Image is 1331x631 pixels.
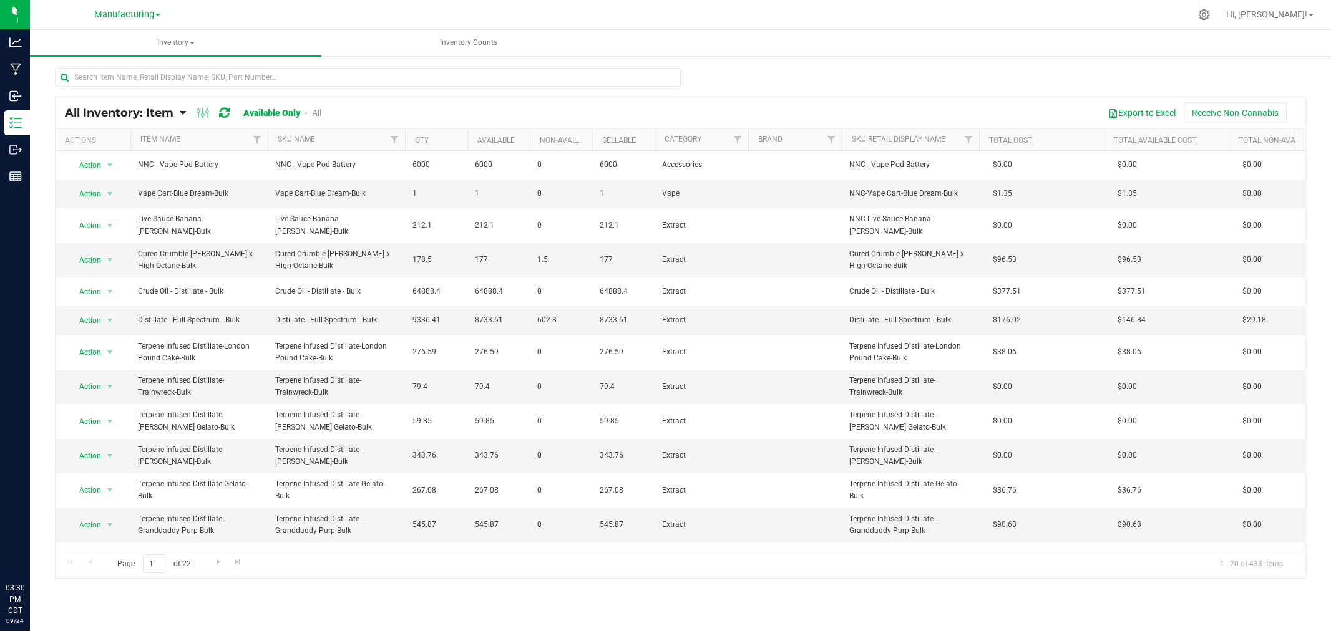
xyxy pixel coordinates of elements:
span: 0 [537,286,585,297]
span: $90.63 [987,516,1023,534]
span: $377.51 [987,282,1027,301]
span: $0.00 [1236,412,1268,430]
span: 6000 [412,159,460,171]
span: 0 [537,519,585,531]
div: Manage settings [1196,9,1212,21]
span: Distillate - Full Spectrum - Bulk [138,314,260,326]
span: Crude Oil - Distillate - Bulk [138,286,260,297]
a: Go to the last page [229,554,247,571]
span: 177 [475,254,522,266]
span: select [102,516,118,534]
span: Terpene Infused Distillate-Granddaddy Purp-Bulk [849,513,972,537]
span: 64888.4 [475,286,522,297]
a: Filter [384,129,405,150]
span: Extract [662,450,741,461]
a: SKU Retail Display Name [852,135,945,143]
span: Terpene Infused Distillate-Granddaddy Purp-Bulk [138,513,260,537]
span: Distillate - Full Spectrum - Bulk [849,314,972,326]
span: select [102,283,118,301]
a: Filter [821,129,842,150]
span: Vape Cart-Blue Dream-Bulk [275,188,397,200]
span: $0.00 [1111,378,1143,396]
span: Terpene Infused Distillate-[PERSON_NAME] Gelato-Bulk [275,409,397,433]
span: NNC - Vape Pod Battery [849,159,972,171]
span: Action [68,516,102,534]
span: Inventory Counts [423,37,514,48]
span: 0 [537,188,585,200]
span: Action [68,157,102,174]
span: $96.53 [987,251,1023,269]
span: $90.63 [1111,516,1148,534]
span: $0.00 [1236,251,1268,269]
span: 1 [475,188,522,200]
span: 212.1 [412,219,460,231]
span: $0.00 [1236,185,1268,203]
span: 276.59 [600,346,647,358]
span: select [102,447,118,465]
span: Terpene Infused Distillate-Granddaddy Purp-Bulk [275,513,397,537]
a: Filter [728,129,748,150]
a: Category [665,135,701,143]
span: 602.8 [537,314,585,326]
a: Go to the next page [209,554,227,571]
span: Terpene Infused Distillate-Trainwreck-Bulk [138,375,260,398]
span: 59.85 [600,415,647,427]
span: NNC-Vape Cart-Blue Dream-Bulk [849,188,972,200]
span: $0.00 [1236,282,1268,301]
span: 64888.4 [600,286,647,297]
p: 03:30 PM CDT [6,582,24,616]
span: 59.85 [412,415,460,427]
span: Action [68,217,102,234]
a: SKU Name [278,135,315,143]
span: $1.35 [987,185,1018,203]
span: Extract [662,314,741,326]
span: Terpene Infused Distillate-Gusher-Bulk [138,547,260,571]
span: Live Sauce-Banana [PERSON_NAME]-Bulk [275,213,397,237]
span: Terpene Infused Distillate-[PERSON_NAME]-Bulk [275,444,397,468]
span: $0.00 [1236,516,1268,534]
span: $0.00 [1111,446,1143,465]
span: 0 [537,484,585,496]
a: Sellable [602,136,636,145]
span: $146.84 [1111,311,1152,329]
span: Crude Oil - Distillate - Bulk [849,286,972,297]
span: Live Sauce-Banana [PERSON_NAME]-Bulk [138,213,260,237]
span: $0.00 [987,216,1018,234]
span: select [102,185,118,203]
span: NNC - Vape Pod Battery [138,159,260,171]
span: 212.1 [600,219,647,231]
span: 1 - 20 of 433 items [1210,554,1293,573]
span: 0 [537,346,585,358]
a: Total Available Cost [1114,136,1196,145]
span: select [102,413,118,430]
span: Extract [662,254,741,266]
span: $0.00 [987,412,1018,430]
span: 267.08 [412,484,460,496]
span: Terpene Infused Distillate-London Pound Cake-Bulk [849,340,972,364]
span: Manufacturing [94,9,154,20]
span: $0.00 [987,378,1018,396]
span: All Inventory: Item [65,106,173,120]
span: Action [68,312,102,329]
span: Terpene Infused Distillate-Trainwreck-Bulk [849,375,972,398]
span: Terpene Infused Distillate-[PERSON_NAME] Gelato-Bulk [138,409,260,433]
span: Page of 22 [107,554,201,574]
span: 79.4 [475,381,522,393]
span: $29.18 [1236,311,1272,329]
span: $38.06 [987,343,1023,361]
span: select [102,344,118,361]
span: Action [68,447,102,465]
span: 343.76 [412,450,460,461]
p: 09/24 [6,616,24,625]
span: Crude Oil - Distillate - Bulk [275,286,397,297]
a: Available Only [243,108,300,118]
span: 267.08 [600,484,647,496]
span: $176.02 [987,311,1027,329]
inline-svg: Reports [9,170,22,183]
span: Terpene Infused Distillate-London Pound Cake-Bulk [138,340,260,364]
span: 343.76 [475,450,522,461]
span: Vape Cart-Blue Dream-Bulk [138,188,260,200]
a: Filter [958,129,979,150]
span: Inventory [30,30,321,56]
span: Extract [662,519,741,531]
